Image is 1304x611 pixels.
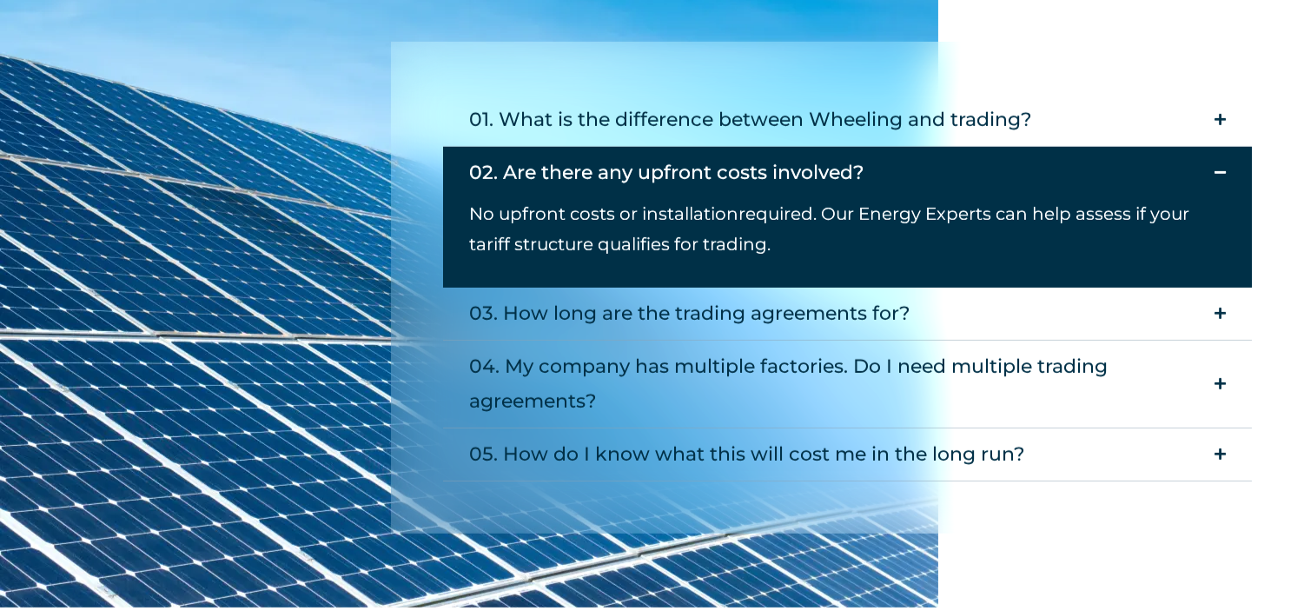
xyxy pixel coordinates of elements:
[469,437,1025,472] div: 05. How do I know what this will cost me in the long run?
[443,94,1252,147] summary: 01. What is the difference between Wheeling and trading?
[443,428,1252,481] summary: 05. How do I know what this will cost me in the long run?
[443,341,1252,428] summary: 04. My company has multiple factories. Do I need multiple trading agreements?
[738,203,813,224] span: required
[443,147,1252,199] summary: 02. Are there any upfront costs involved?
[469,296,910,331] div: 03. How long are the trading agreements for?
[443,94,1252,481] div: Accordion. Open links with Enter or Space, close with Escape, and navigate with Arrow Keys
[469,203,738,224] span: No upfront costs or installation
[469,349,1206,419] div: 04. My company has multiple factories. Do I need multiple trading agreements?
[469,103,1032,137] div: 01. What is the difference between Wheeling and trading?
[443,288,1252,341] summary: 03. How long are the trading agreements for?
[469,203,1189,255] span: . Our Energy Experts can help assess if your tariff structure qualifies for trading.
[469,156,864,190] div: 02. Are there any upfront costs involved?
